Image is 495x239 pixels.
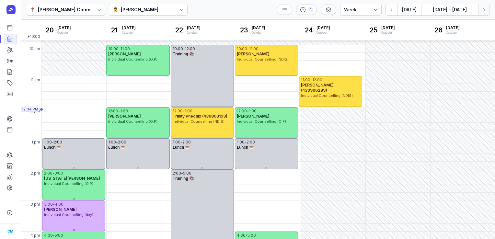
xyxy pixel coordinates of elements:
[173,145,190,150] span: Lunch 🥗
[54,140,62,145] div: 2:00
[181,171,183,176] div: -
[120,108,128,114] div: 1:00
[57,25,71,30] span: [DATE]
[310,77,312,83] div: -
[108,140,116,145] div: 1:00
[183,46,185,51] div: -
[237,51,270,56] span: [PERSON_NAME]
[54,171,63,176] div: 3:00
[118,140,126,145] div: 2:00
[44,171,52,176] div: 2:00
[44,181,93,186] span: Individual Counselling (O.P)
[308,7,313,12] div: 1
[247,233,256,238] div: 5:00
[7,227,13,235] span: CM
[173,51,194,56] span: Training 📚
[173,108,183,114] div: 12:00
[187,30,201,35] div: October
[30,233,40,238] span: 4 pm
[446,25,460,30] span: [DATE]
[30,6,35,14] div: 📍
[22,107,38,112] span: 12:04 PM
[44,233,53,238] div: 4:00
[381,25,395,30] span: [DATE]
[108,145,125,150] span: Lunch 🥗
[237,140,245,145] div: 1:00
[122,25,136,30] span: [DATE]
[249,108,257,114] div: 1:00
[113,6,118,14] div: 👨‍⚕️
[301,83,334,93] span: [PERSON_NAME] (430906289)
[301,77,310,83] div: 11:00
[55,233,63,238] div: 5:00
[446,30,460,35] div: October
[29,46,40,51] span: 10 am
[173,46,183,51] div: 10:00
[118,108,120,114] div: -
[52,140,54,145] div: -
[317,30,330,35] div: October
[247,108,249,114] div: -
[173,171,181,176] div: 2:00
[44,25,55,35] div: 20
[44,140,52,145] div: 1:00
[108,57,157,62] span: Individual Counselling (O.P)
[44,176,100,181] span: [US_STATE][PERSON_NAME]
[44,207,77,212] span: [PERSON_NAME]
[185,46,195,51] div: 12:00
[174,25,184,35] div: 22
[173,114,227,119] span: Trinity Pheonix (430863193)
[304,25,314,35] div: 24
[237,114,270,119] span: [PERSON_NAME]
[44,212,93,217] span: Individual Counselling (day)
[27,34,41,40] span: +10:00
[53,202,55,207] div: -
[237,233,246,238] div: 4:00
[433,25,443,35] div: 26
[121,46,130,51] div: 11:00
[312,77,322,83] div: 12:00
[31,171,40,176] span: 2 pm
[237,145,254,150] span: Lunch 🥗
[237,46,247,51] div: 10:00
[173,140,180,145] div: 1:00
[239,25,249,35] div: 23
[249,46,259,51] div: 11:00
[108,114,141,119] span: [PERSON_NAME]
[252,25,265,30] span: [DATE]
[52,171,54,176] div: -
[246,233,247,238] div: -
[57,30,71,35] div: October
[182,140,191,145] div: 2:00
[31,140,40,145] span: 1 pm
[237,108,247,114] div: 12:00
[421,4,478,16] button: [DATE] - [DATE]
[185,108,192,114] div: 1:00
[109,25,120,35] div: 21
[247,140,255,145] div: 2:00
[237,119,286,124] span: Individual Counselling (O.P)
[397,4,421,16] button: [DATE]
[30,202,40,207] span: 3 pm
[183,108,185,114] div: -
[245,140,247,145] div: -
[317,25,330,30] span: [DATE]
[116,140,118,145] div: -
[108,108,118,114] div: 12:00
[44,202,53,207] div: 3:00
[38,6,104,14] div: [PERSON_NAME] Counselling
[108,51,141,56] span: [PERSON_NAME]
[237,57,289,62] span: Individual Counselling (NDIS)
[55,202,63,207] div: 4:00
[180,140,182,145] div: -
[122,30,136,35] div: October
[183,171,191,176] div: 5:00
[53,233,55,238] div: -
[108,46,119,51] div: 10:00
[30,77,40,83] span: 11 am
[301,93,353,98] span: Individual Counselling (NDIS)
[381,30,395,35] div: October
[368,25,379,35] div: 25
[252,30,265,35] div: October
[121,6,158,14] div: [PERSON_NAME]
